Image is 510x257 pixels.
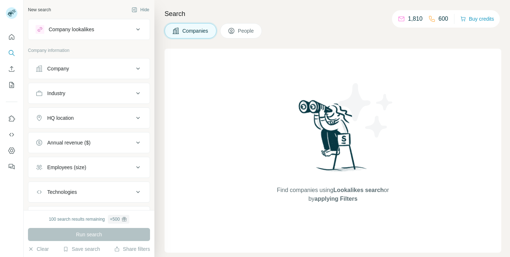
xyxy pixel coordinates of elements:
[47,188,77,196] div: Technologies
[438,15,448,23] p: 600
[28,85,150,102] button: Industry
[47,114,74,122] div: HQ location
[28,183,150,201] button: Technologies
[28,159,150,176] button: Employees (size)
[333,187,384,193] span: Lookalikes search
[114,245,150,253] button: Share filters
[49,215,129,224] div: 100 search results remaining
[47,164,86,171] div: Employees (size)
[47,90,65,97] div: Industry
[28,7,51,13] div: New search
[6,128,17,141] button: Use Surfe API
[28,208,150,225] button: Keywords
[47,65,69,72] div: Company
[28,60,150,77] button: Company
[28,245,49,253] button: Clear
[28,134,150,151] button: Annual revenue ($)
[28,47,150,54] p: Company information
[6,78,17,91] button: My lists
[6,144,17,157] button: Dashboard
[182,27,209,34] span: Companies
[49,26,94,33] div: Company lookalikes
[47,139,90,146] div: Annual revenue ($)
[275,186,391,203] span: Find companies using or by
[315,196,357,202] span: applying Filters
[165,9,501,19] h4: Search
[28,109,150,127] button: HQ location
[238,27,255,34] span: People
[6,112,17,125] button: Use Surfe on LinkedIn
[110,216,120,223] div: + 500
[63,245,100,253] button: Save search
[333,78,398,143] img: Surfe Illustration - Stars
[6,160,17,173] button: Feedback
[126,4,154,15] button: Hide
[28,21,150,38] button: Company lookalikes
[6,46,17,60] button: Search
[6,62,17,76] button: Enrich CSV
[6,30,17,44] button: Quick start
[460,14,494,24] button: Buy credits
[408,15,422,23] p: 1,810
[295,98,371,179] img: Surfe Illustration - Woman searching with binoculars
